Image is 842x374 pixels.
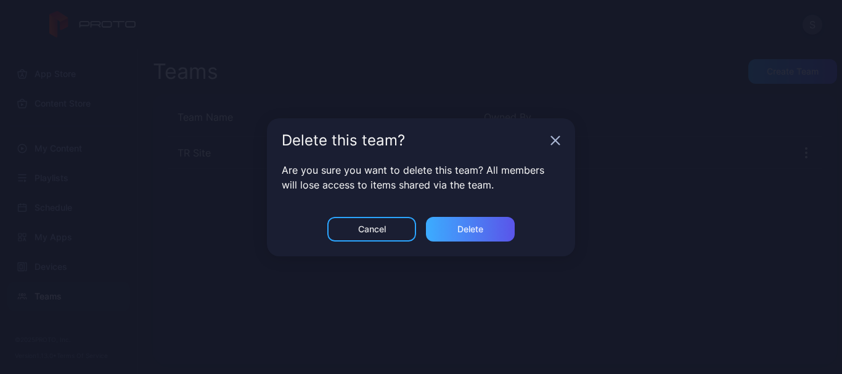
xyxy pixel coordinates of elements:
div: Cancel [358,224,386,234]
button: Cancel [327,217,416,242]
button: Delete [426,217,515,242]
div: Delete [457,224,483,234]
div: Delete this team? [282,133,546,148]
p: Are you sure you want to delete this team? All members will lose access to items shared via the t... [282,163,560,192]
